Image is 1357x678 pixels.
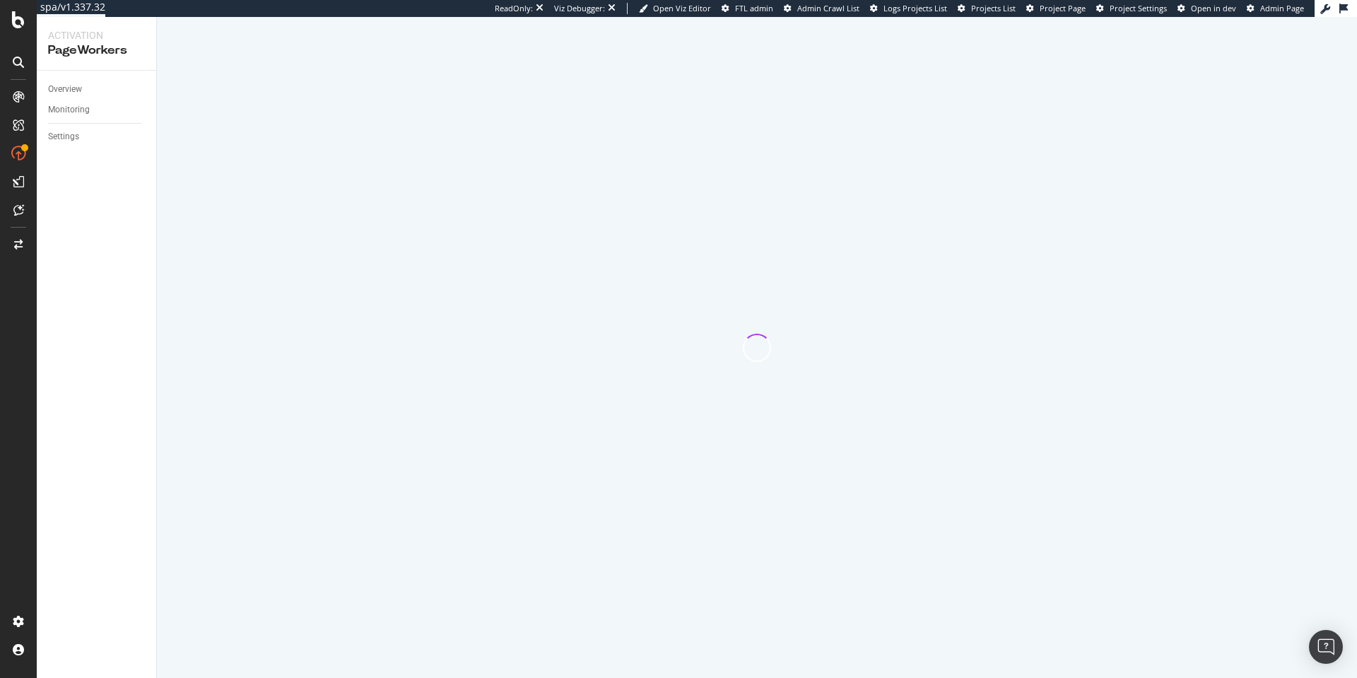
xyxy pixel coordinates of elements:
div: ReadOnly: [495,3,533,14]
span: Project Settings [1110,3,1167,13]
span: Open in dev [1191,3,1236,13]
span: FTL admin [735,3,773,13]
a: Admin Page [1247,3,1304,14]
a: Settings [48,129,146,144]
a: Admin Crawl List [784,3,859,14]
div: Open Intercom Messenger [1309,630,1343,664]
a: Open in dev [1177,3,1236,14]
a: Overview [48,82,146,97]
a: Open Viz Editor [639,3,711,14]
a: Logs Projects List [870,3,947,14]
span: Admin Page [1260,3,1304,13]
div: Monitoring [48,103,90,117]
span: Admin Crawl List [797,3,859,13]
div: Viz Debugger: [554,3,605,14]
div: PageWorkers [48,42,145,59]
span: Open Viz Editor [653,3,711,13]
div: Activation [48,28,145,42]
span: Project Page [1040,3,1086,13]
a: FTL admin [722,3,773,14]
div: Settings [48,129,79,144]
a: Project Settings [1096,3,1167,14]
a: Monitoring [48,103,146,117]
a: Projects List [958,3,1016,14]
span: Logs Projects List [883,3,947,13]
a: Project Page [1026,3,1086,14]
div: Overview [48,82,82,97]
span: Projects List [971,3,1016,13]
